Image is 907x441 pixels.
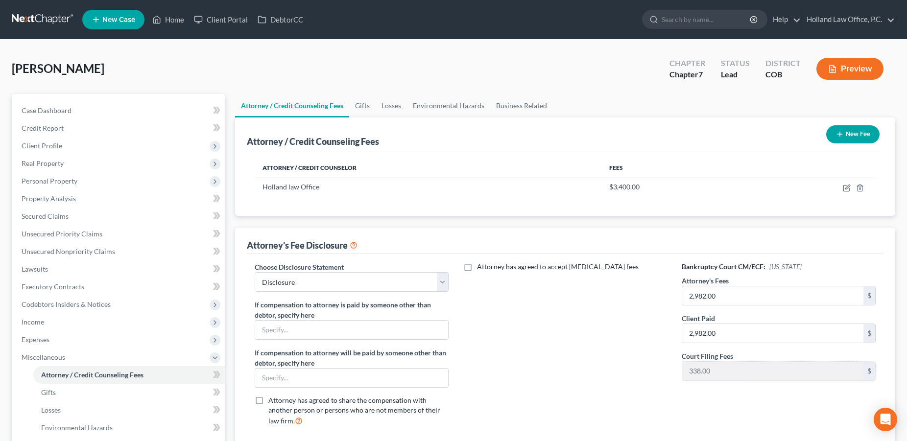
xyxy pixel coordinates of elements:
[41,406,61,414] span: Losses
[669,58,705,69] div: Chapter
[14,260,225,278] a: Lawsuits
[682,276,729,286] label: Attorney's Fees
[14,278,225,296] a: Executory Contracts
[802,11,895,28] a: Holland Law Office, P.C.
[765,69,801,80] div: COB
[22,177,77,185] span: Personal Property
[253,11,308,28] a: DebtorCC
[407,94,490,117] a: Environmental Hazards
[41,388,56,396] span: Gifts
[721,69,750,80] div: Lead
[147,11,189,28] a: Home
[247,136,379,147] div: Attorney / Credit Counseling Fees
[22,335,49,344] span: Expenses
[33,366,225,384] a: Attorney / Credit Counseling Fees
[255,300,449,320] label: If compensation to attorney is paid by someone other than debtor, specify here
[765,58,801,69] div: District
[682,286,863,305] input: 0.00
[863,286,875,305] div: $
[22,318,44,326] span: Income
[14,243,225,260] a: Unsecured Nonpriority Claims
[826,125,880,143] button: New Fee
[609,183,640,191] span: $3,400.00
[816,58,883,80] button: Preview
[22,194,76,203] span: Property Analysis
[14,190,225,208] a: Property Analysis
[41,423,113,432] span: Environmental Hazards
[662,10,751,28] input: Search by name...
[263,183,319,191] span: Holland law Office
[255,348,449,368] label: If compensation to attorney will be paid by someone other than debtor, specify here
[22,300,111,308] span: Codebtors Insiders & Notices
[22,265,48,273] span: Lawsuits
[682,351,733,361] label: Court Filing Fees
[12,61,104,75] span: [PERSON_NAME]
[477,262,639,271] span: Attorney has agreed to accept [MEDICAL_DATA] fees
[769,262,802,271] span: [US_STATE]
[255,262,344,272] label: Choose Disclosure Statement
[255,321,448,339] input: Specify...
[268,396,440,425] span: Attorney has agreed to share the compensation with another person or persons who are not members ...
[263,164,357,171] span: Attorney / Credit Counselor
[189,11,253,28] a: Client Portal
[255,369,448,387] input: Specify...
[14,119,225,137] a: Credit Report
[376,94,407,117] a: Losses
[247,239,358,251] div: Attorney's Fee Disclosure
[22,212,69,220] span: Secured Claims
[721,58,750,69] div: Status
[102,16,135,23] span: New Case
[22,247,115,255] span: Unsecured Nonpriority Claims
[682,362,863,380] input: 0.00
[22,230,102,238] span: Unsecured Priority Claims
[768,11,801,28] a: Help
[33,384,225,401] a: Gifts
[14,102,225,119] a: Case Dashboard
[22,106,72,115] span: Case Dashboard
[22,282,84,291] span: Executory Contracts
[682,262,876,272] h6: Bankruptcy Court CM/ECF:
[22,159,64,167] span: Real Property
[874,408,897,431] div: Open Intercom Messenger
[863,362,875,380] div: $
[682,324,863,343] input: 0.00
[33,419,225,437] a: Environmental Hazards
[33,401,225,419] a: Losses
[22,124,64,132] span: Credit Report
[669,69,705,80] div: Chapter
[349,94,376,117] a: Gifts
[22,141,62,150] span: Client Profile
[235,94,349,117] a: Attorney / Credit Counseling Fees
[863,324,875,343] div: $
[682,313,715,324] label: Client Paid
[609,164,623,171] span: Fees
[698,70,703,79] span: 7
[490,94,553,117] a: Business Related
[14,225,225,243] a: Unsecured Priority Claims
[22,353,65,361] span: Miscellaneous
[41,371,143,379] span: Attorney / Credit Counseling Fees
[14,208,225,225] a: Secured Claims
